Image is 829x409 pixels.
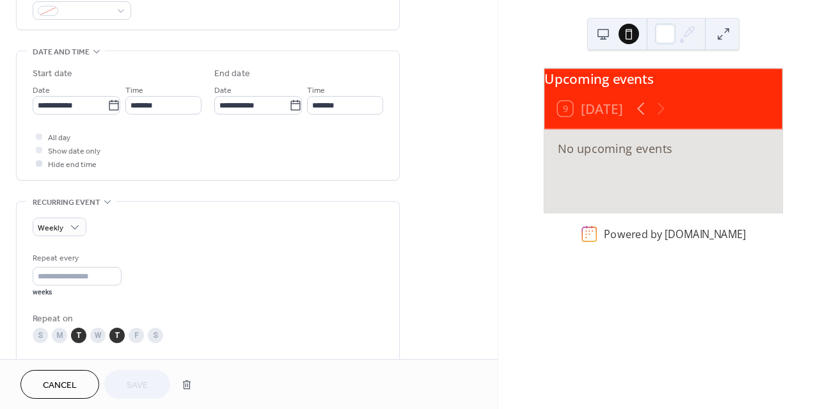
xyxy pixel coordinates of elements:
[52,328,67,343] div: M
[33,196,100,209] span: Recurring event
[307,84,325,97] span: Time
[214,84,232,97] span: Date
[33,45,90,59] span: Date and time
[544,68,782,88] div: Upcoming events
[71,328,86,343] div: T
[48,145,100,158] span: Show date only
[665,227,746,241] a: [DOMAIN_NAME]
[20,370,99,399] button: Cancel
[48,131,70,145] span: All day
[109,328,125,343] div: T
[38,221,63,236] span: Weekly
[33,328,48,343] div: S
[43,379,77,392] span: Cancel
[604,227,746,241] div: Powered by
[214,67,250,81] div: End date
[129,328,144,343] div: F
[148,328,163,343] div: S
[48,158,97,172] span: Hide end time
[33,312,381,326] div: Repeat on
[33,67,72,81] div: Start date
[125,84,143,97] span: Time
[33,358,381,372] div: Ends
[33,84,50,97] span: Date
[33,252,119,265] div: Repeat every
[90,328,106,343] div: W
[558,140,769,157] div: No upcoming events
[33,288,122,297] div: weeks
